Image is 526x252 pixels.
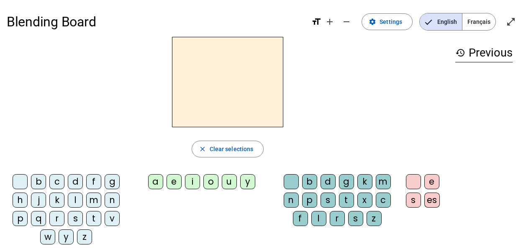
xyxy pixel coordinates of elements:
[86,193,101,208] div: m
[348,211,363,226] div: s
[325,17,335,27] mat-icon: add
[240,174,255,189] div: y
[419,13,496,31] mat-button-toggle-group: Language selection
[148,174,163,189] div: a
[222,174,237,189] div: u
[105,174,120,189] div: g
[49,174,64,189] div: c
[503,13,519,30] button: Enter full screen
[406,193,421,208] div: s
[105,193,120,208] div: n
[341,17,352,27] mat-icon: remove
[49,193,64,208] div: k
[68,211,83,226] div: s
[339,174,354,189] div: g
[59,229,74,244] div: y
[31,211,46,226] div: q
[77,229,92,244] div: z
[506,17,516,27] mat-icon: open_in_full
[424,193,440,208] div: es
[293,211,308,226] div: f
[330,211,345,226] div: r
[284,193,299,208] div: n
[49,211,64,226] div: r
[31,174,46,189] div: b
[185,174,200,189] div: i
[339,193,354,208] div: t
[321,174,336,189] div: d
[199,145,206,153] mat-icon: close
[167,174,182,189] div: e
[105,211,120,226] div: v
[302,193,317,208] div: p
[362,13,413,30] button: Settings
[376,174,391,189] div: m
[357,174,372,189] div: k
[210,144,254,154] span: Clear selections
[311,17,321,27] mat-icon: format_size
[338,13,355,30] button: Decrease font size
[376,193,391,208] div: c
[40,229,55,244] div: w
[321,193,336,208] div: s
[31,193,46,208] div: j
[13,211,28,226] div: p
[420,13,462,30] span: English
[462,13,495,30] span: Français
[13,193,28,208] div: h
[424,174,439,189] div: e
[311,211,326,226] div: l
[380,17,402,27] span: Settings
[7,8,305,35] h1: Blending Board
[192,141,264,157] button: Clear selections
[321,13,338,30] button: Increase font size
[455,48,465,58] mat-icon: history
[367,211,382,226] div: z
[357,193,372,208] div: x
[369,18,376,26] mat-icon: settings
[68,193,83,208] div: l
[203,174,218,189] div: o
[302,174,317,189] div: b
[455,44,513,62] h3: Previous
[68,174,83,189] div: d
[86,174,101,189] div: f
[86,211,101,226] div: t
